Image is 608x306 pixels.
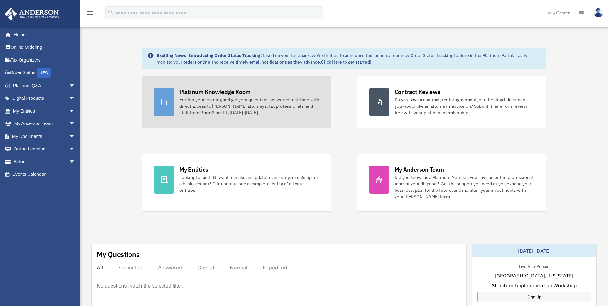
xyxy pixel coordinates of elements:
div: Further your learning and get your questions answered real-time with direct access to [PERSON_NAM... [179,97,320,116]
div: My Questions [97,250,140,259]
img: User Pic [594,8,603,17]
div: Looking for an EIN, want to make an update to an entity, or sign up for a bank account? Click her... [179,174,320,193]
span: arrow_drop_down [69,92,82,105]
a: Events Calendar [4,168,85,181]
div: Normal [230,264,247,271]
a: Online Ordering [4,41,85,54]
strong: Exciting News: Introducing Order Status Tracking! [156,53,262,58]
a: Sign Up [477,292,591,302]
div: Do you have a contract, rental agreement, or other legal document you would like an attorney's ad... [395,97,535,116]
a: My Anderson Team Did you know, as a Platinum Member, you have an entire professional team at your... [357,154,546,212]
div: Live & In-Person [514,262,554,269]
a: Digital Productsarrow_drop_down [4,92,85,105]
a: Tax Organizers [4,54,85,66]
p: No questions match the selected filter. [97,282,183,291]
span: arrow_drop_down [69,79,82,92]
a: Contract Reviews Do you have a contract, rental agreement, or other legal document you would like... [357,76,546,128]
a: Home [4,28,82,41]
a: Billingarrow_drop_down [4,155,85,168]
div: Closed [197,264,214,271]
div: Answered [158,264,182,271]
span: Structure Implementation Workshop [492,282,577,289]
a: Click Here to get started! [321,59,371,65]
div: My Entities [179,166,208,174]
img: Anderson Advisors Platinum Portal [3,8,61,20]
div: Contract Reviews [395,88,440,96]
div: All [97,264,103,271]
span: arrow_drop_down [69,155,82,168]
a: My Entities Looking for an EIN, want to make an update to an entity, or sign up for a bank accoun... [142,154,331,212]
div: Did you know, as a Platinum Member, you have an entire professional team at your disposal? Get th... [395,174,535,200]
span: arrow_drop_down [69,117,82,131]
span: arrow_drop_down [69,105,82,118]
span: arrow_drop_down [69,143,82,156]
a: My Documentsarrow_drop_down [4,130,85,143]
i: menu [87,9,94,17]
div: Platinum Knowledge Room [179,88,251,96]
a: menu [87,11,94,17]
div: My Anderson Team [395,166,444,174]
div: Submitted [118,264,143,271]
div: Based on your feedback, we're thrilled to announce the launch of our new Order Status Tracking fe... [156,52,541,65]
a: Online Learningarrow_drop_down [4,143,85,156]
div: NEW [37,68,51,78]
a: Platinum Q&Aarrow_drop_down [4,79,85,92]
div: [DATE]-[DATE] [472,244,596,257]
a: My Entitiesarrow_drop_down [4,105,85,117]
span: arrow_drop_down [69,130,82,143]
div: Expedited [263,264,287,271]
a: My Anderson Teamarrow_drop_down [4,117,85,130]
span: [GEOGRAPHIC_DATA], [US_STATE] [495,272,573,279]
a: Platinum Knowledge Room Further your learning and get your questions answered real-time with dire... [142,76,331,128]
a: Order StatusNEW [4,66,85,80]
i: search [107,9,114,16]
